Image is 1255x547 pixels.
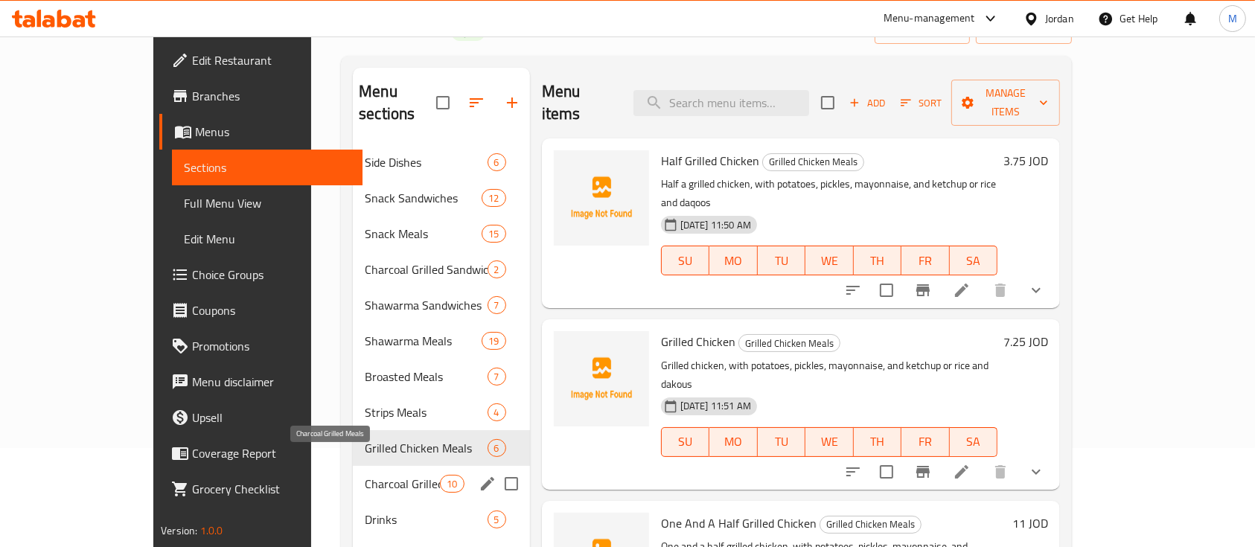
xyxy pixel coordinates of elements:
span: Manage items [963,84,1048,121]
span: Shawarma Meals [365,332,482,350]
span: Version: [161,521,197,540]
a: Choice Groups [159,257,363,292]
button: delete [983,454,1018,490]
span: Charcoal Grilled Sandwiches [365,260,487,278]
div: Menu-management [884,10,975,28]
span: Branches [192,87,351,105]
h6: 7.25 JOD [1003,331,1048,352]
div: Broasted Meals [365,368,487,386]
span: Sections [184,159,351,176]
div: items [488,296,506,314]
span: Upsell [192,409,351,426]
div: Charcoal Grilled Sandwiches2 [353,252,529,287]
span: Select section [812,87,843,118]
a: Full Menu View [172,185,363,221]
h2: Menu sections [359,80,435,125]
span: Coupons [192,301,351,319]
span: Strips Meals [365,403,487,421]
span: Coverage Report [192,444,351,462]
span: TH [860,431,896,452]
span: Grilled Chicken Meals [820,516,921,533]
span: One And A Half Grilled Chicken [661,512,817,534]
button: Sort [897,92,945,115]
div: Grilled Chicken Meals6 [353,430,529,466]
span: 7 [488,298,505,313]
div: Strips Meals4 [353,394,529,430]
div: items [440,475,464,493]
span: TU [764,431,800,452]
p: Grilled chicken, with potatoes, pickles, mayonnaise, and ketchup or rice and dakous [661,356,997,394]
div: items [482,225,505,243]
a: Menus [159,114,363,150]
button: edit [476,473,499,495]
button: TH [854,246,902,275]
div: Snack Meals15 [353,216,529,252]
span: 15 [482,227,505,241]
span: Sort sections [459,85,494,121]
span: Grilled Chicken Meals [365,439,487,457]
span: Full Menu View [184,194,351,212]
div: items [482,189,505,207]
button: Branch-specific-item [905,272,941,308]
span: 4 [488,406,505,420]
span: M [1228,10,1237,27]
span: 6 [488,441,505,455]
div: Grilled Chicken Meals [820,516,922,534]
div: items [488,439,506,457]
span: WE [811,431,848,452]
button: show more [1018,272,1054,308]
div: Side Dishes6 [353,144,529,180]
a: Upsell [159,400,363,435]
span: 1.0.0 [199,521,223,540]
span: TH [860,250,896,272]
span: 19 [482,334,505,348]
span: Grilled Chicken Meals [739,335,840,352]
span: Sort [901,95,942,112]
span: Choice Groups [192,266,351,284]
h6: 3.75 JOD [1003,150,1048,171]
span: Edit Restaurant [192,51,351,69]
button: MO [709,246,758,275]
button: SA [950,246,998,275]
div: Snack Sandwiches12 [353,180,529,216]
span: FR [907,250,944,272]
a: Coupons [159,292,363,328]
a: Edit Menu [172,221,363,257]
svg: Show Choices [1027,463,1045,481]
button: SA [950,427,998,457]
button: FR [901,246,950,275]
div: items [488,260,506,278]
span: 5 [488,513,505,527]
span: [DATE] 11:50 AM [674,218,757,232]
div: Drinks5 [353,502,529,537]
h2: Menu items [542,80,616,125]
a: Branches [159,78,363,114]
span: TU [764,250,800,272]
span: Select to update [871,275,902,306]
button: SU [661,246,709,275]
a: Edit menu item [953,281,971,299]
div: items [488,403,506,421]
span: [DATE] 11:51 AM [674,399,757,413]
div: Broasted Meals7 [353,359,529,394]
a: Sections [172,150,363,185]
div: Shawarma Meals19 [353,323,529,359]
p: Half a grilled chicken, with potatoes, pickles, mayonnaise, and ketchup or rice and daqoos [661,175,997,212]
span: Edit Menu [184,230,351,248]
div: items [488,153,506,171]
img: Grilled Chicken [554,331,649,426]
span: import [887,21,958,39]
span: Add [847,95,887,112]
span: export [988,21,1060,39]
span: 10 [441,477,463,491]
button: sort-choices [835,454,871,490]
svg: Show Choices [1027,281,1045,299]
nav: Menu sections [353,138,529,543]
a: Promotions [159,328,363,364]
button: Add section [494,85,530,121]
span: Snack Meals [365,225,482,243]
